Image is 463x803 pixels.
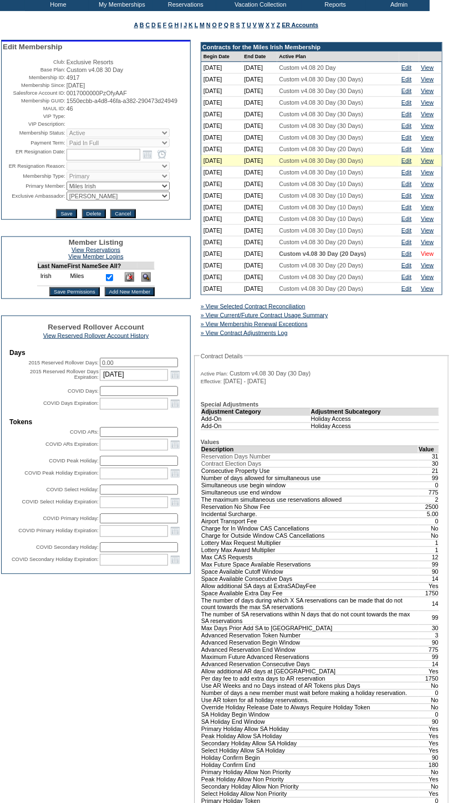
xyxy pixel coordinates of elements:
td: 0 [419,689,439,697]
label: COVID Days: [68,389,99,394]
td: Salesforce Account ID: [3,90,65,96]
a: View [421,274,434,280]
a: View [421,215,434,222]
a: View [421,239,434,245]
a: Edit [401,227,411,234]
span: Effective: [201,379,222,385]
a: View [421,99,434,106]
td: 21 [419,467,439,475]
td: No [419,697,439,704]
label: 2015 Reserved Rollover Days Expiration: [30,369,99,380]
td: 14 [419,575,439,583]
td: Irish [37,270,67,286]
a: » View Contract Adjustments Log [201,330,288,336]
a: Edit [401,64,411,71]
span: Custom v4.08 30 Day (10 Days) [279,181,364,187]
td: [DATE] [201,167,242,178]
label: COVID Peak Holiday: [49,459,99,464]
td: Add-On [201,423,311,430]
a: W [258,22,264,28]
td: [DATE] [201,120,242,132]
td: [DATE] [242,178,277,190]
a: View [421,122,434,129]
td: Adjustment Subcategory [311,408,439,415]
td: [DATE] [201,132,242,143]
label: COVID Secondary Holiday: [36,545,99,550]
a: Edit [401,250,411,257]
a: Open the calendar popup. [169,369,181,381]
span: Custom v4.08 30 Day [67,66,123,73]
td: 775 [419,646,439,653]
a: View [421,146,434,152]
span: Custom v4.08 30 Day (30 Days) [279,134,364,141]
a: Edit [401,146,411,152]
a: View [421,157,434,164]
span: Custom v4.08 30 Day (20 Days) [279,239,364,245]
span: 4917 [67,74,80,81]
td: Days [9,349,182,357]
td: [DATE] [201,190,242,202]
span: Custom v4.08 30 Day (10 Days) [279,169,364,176]
td: 1750 [419,675,439,682]
a: Edit [401,169,411,176]
label: COVID Days Expiration: [43,401,99,406]
a: C [146,22,150,28]
td: [DATE] [242,167,277,178]
td: 1750 [419,590,439,597]
a: View [421,111,434,117]
a: E [157,22,161,28]
td: Charge for Outside Window CAS Cancellations [201,532,419,539]
td: Begin Date [201,52,242,62]
b: Special Adjustments [201,401,258,408]
span: Custom v4.08 30 Day (30 Days) [279,157,364,164]
a: D [151,22,156,28]
td: [DATE] [242,109,277,120]
a: V [253,22,257,28]
a: » View Membership Renewal Exceptions [201,321,308,327]
td: VIP Description: [3,121,65,127]
a: Y [271,22,275,28]
td: 0 [419,518,439,525]
a: View [421,169,434,176]
td: End Date [242,52,277,62]
span: 46 [67,105,73,112]
a: View [421,181,434,187]
td: 775 [419,489,439,496]
td: Number of days allowed for simultaneous use [201,475,419,482]
td: Allow additional AR days at [GEOGRAPHIC_DATA] [201,668,419,675]
td: [DATE] [201,85,242,97]
td: Allow additional SA days at ExtraSADayFee [201,583,419,590]
label: 2015 Reserved Rollover Days: [28,360,99,366]
a: ER Accounts [282,22,318,28]
span: Exclusive Resorts [67,59,114,65]
td: Advanced Reservation End Window [201,646,419,653]
a: Edit [401,215,411,222]
td: [DATE] [201,74,242,85]
span: Custom v4.08 30 Day (10 Days) [279,192,364,199]
span: Custom v4.08 20 Day [279,64,336,71]
td: [DATE] [201,236,242,248]
td: Advanced Reservation Token Number [201,632,419,639]
td: ER Resignation Date: [3,148,65,161]
a: Edit [401,134,411,141]
td: Last Name [37,262,67,270]
a: J [184,22,187,28]
input: Add New Member [105,287,155,296]
td: Airport Transport Fee [201,518,419,525]
td: Active Plan [277,52,400,62]
td: [DATE] [242,132,277,143]
td: Miles [68,270,98,286]
td: 1 [419,539,439,547]
td: [DATE] [242,260,277,271]
legend: Contract Details [200,353,244,359]
label: COVID Secondary Holiday Expiration: [12,557,99,563]
td: Payment Term: [3,138,65,147]
a: View [421,227,434,234]
img: Delete [125,272,134,282]
td: [DATE] [201,213,242,225]
td: [DATE] [242,236,277,248]
td: ER Resignation Reason: [3,162,65,171]
td: Club: [3,59,65,65]
a: N [206,22,211,28]
td: [DATE] [242,155,277,167]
